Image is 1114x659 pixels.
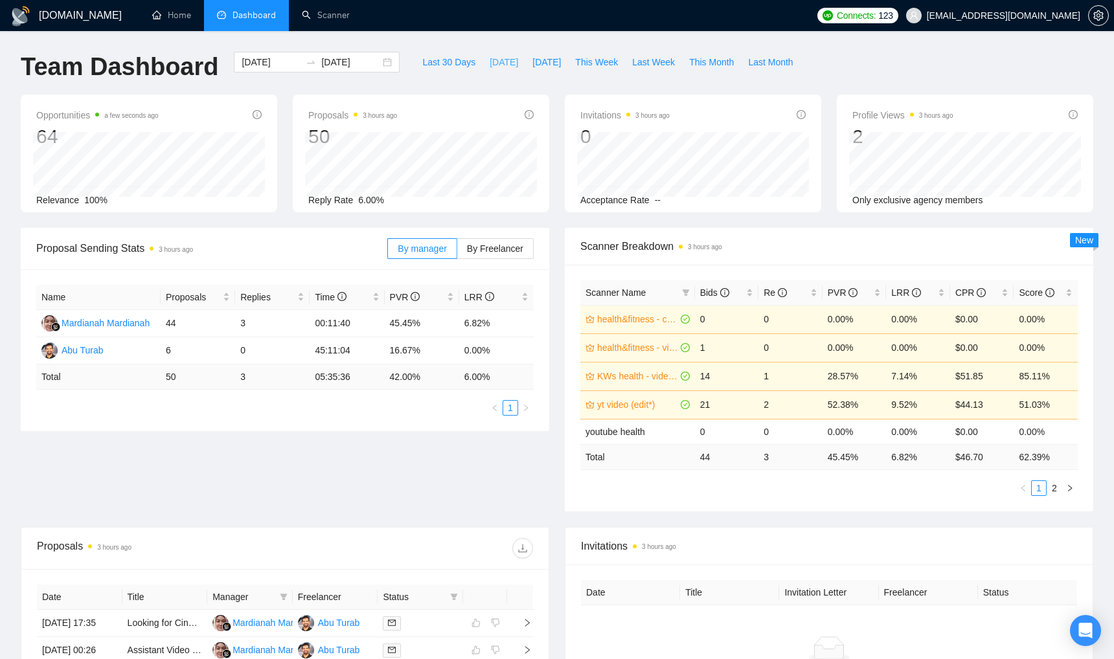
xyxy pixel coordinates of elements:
span: info-circle [848,288,858,297]
span: Relevance [36,195,79,205]
span: Manager [212,590,275,604]
td: 0.00% [886,305,950,333]
span: By manager [398,243,446,254]
img: MM [212,615,229,631]
td: 0.00% [1014,305,1078,333]
td: 45:11:04 [310,337,384,364]
td: 3 [235,364,310,390]
td: Total [580,444,695,469]
span: crown [585,400,595,409]
span: By Freelancer [467,243,523,254]
span: info-circle [1069,110,1078,119]
td: 0.00% [886,333,950,362]
span: info-circle [253,110,262,119]
th: Status [978,580,1077,605]
td: $0.00 [950,419,1014,444]
span: crown [585,315,595,324]
td: $ 46.70 [950,444,1014,469]
span: crown [585,343,595,352]
th: Date [37,585,122,610]
a: searchScanner [302,10,350,21]
td: [DATE] 17:35 [37,610,122,637]
a: MMMardianah Mardianah [212,617,321,627]
span: info-circle [337,292,347,301]
td: 9.52% [886,390,950,419]
th: Name [36,285,161,310]
th: Proposals [161,285,235,310]
td: 21 [695,390,759,419]
span: Time [315,292,346,302]
span: check-circle [681,315,690,324]
li: 1 [1031,480,1047,496]
td: 0.00% [823,333,887,362]
time: 3 hours ago [97,544,131,551]
td: $51.85 [950,362,1014,390]
td: 0.00% [1014,333,1078,362]
span: check-circle [681,372,690,381]
span: info-circle [1045,288,1054,297]
span: to [306,57,316,67]
img: upwork-logo.png [823,10,833,21]
span: LRR [891,287,921,298]
button: Last 30 Days [415,52,483,73]
span: left [1019,484,1027,492]
a: 2 [1047,481,1062,495]
span: download [513,543,532,553]
li: Previous Page [487,400,503,416]
time: 3 hours ago [688,243,722,251]
td: 44 [161,310,235,337]
td: $44.13 [950,390,1014,419]
span: Bids [700,287,729,298]
td: 0.00% [823,305,887,333]
div: Abu Turab [318,643,360,657]
button: download [512,538,533,559]
li: Previous Page [1016,480,1031,496]
li: Next Page [1062,480,1078,496]
button: left [487,400,503,416]
span: Reply Rate [308,195,353,205]
a: 1 [503,401,517,415]
td: 0 [758,333,823,362]
span: info-circle [720,288,729,297]
td: Total [36,364,161,390]
span: -- [655,195,661,205]
button: [DATE] [525,52,568,73]
div: 0 [580,124,670,149]
span: crown [585,372,595,381]
th: Invitation Letter [779,580,878,605]
span: left [491,404,499,412]
span: Connects: [837,8,876,23]
th: Title [680,580,779,605]
span: Scanner Name [585,287,646,298]
span: Dashboard [233,10,276,21]
a: yt video (edit*) [597,397,678,412]
span: mail [388,646,396,654]
div: Abu Turab [62,343,104,357]
th: Replies [235,285,310,310]
span: Scanner Breakdown [580,238,1078,254]
button: This Month [682,52,741,73]
div: Mardianah Mardianah [62,316,150,330]
div: Mardianah Mardianah [233,616,321,630]
img: gigradar-bm.png [222,622,231,631]
a: MMMardianah Mardianah [41,317,150,328]
td: 2 [758,390,823,419]
span: Proposals [308,107,397,123]
span: Proposal Sending Stats [36,240,387,256]
span: 100% [84,195,108,205]
input: End date [321,55,380,69]
span: PVR [828,287,858,298]
td: 00:11:40 [310,310,384,337]
td: 0.00% [459,337,534,364]
td: 6 [161,337,235,364]
span: check-circle [681,400,690,409]
td: 05:35:36 [310,364,384,390]
td: 1 [695,333,759,362]
span: filter [280,593,288,601]
td: Looking for Cinematic Product Videos for Luxury Jewelry Brand [122,610,208,637]
span: info-circle [797,110,806,119]
img: AT [298,615,314,631]
h1: Team Dashboard [21,52,218,82]
button: This Week [568,52,625,73]
td: 14 [695,362,759,390]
